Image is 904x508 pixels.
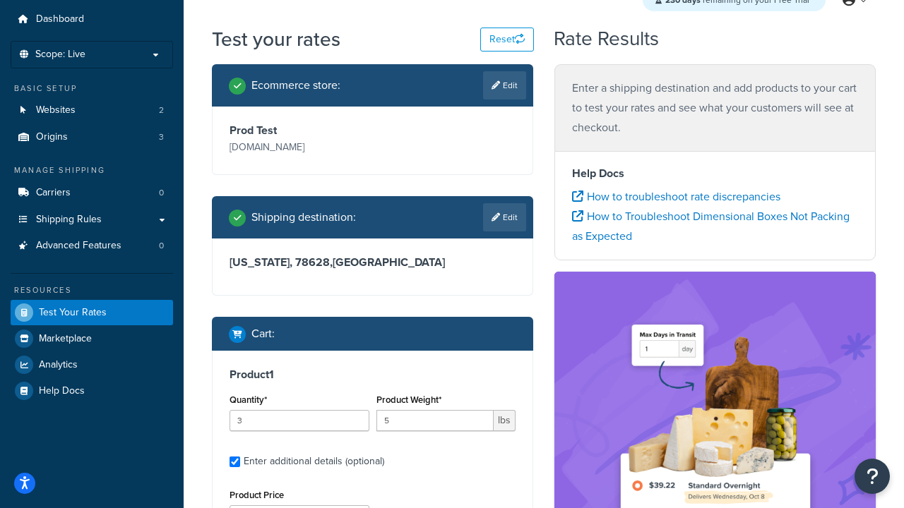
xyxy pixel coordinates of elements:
a: Edit [483,71,526,99]
a: Help Docs [11,378,173,404]
span: Scope: Live [35,49,85,61]
input: 0.00 [376,410,494,431]
a: How to troubleshoot rate discrepancies [572,188,780,205]
label: Product Price [230,490,284,500]
span: 0 [159,240,164,252]
h3: Prod Test [230,123,369,138]
span: 3 [159,131,164,143]
a: Advanced Features0 [11,233,173,259]
input: 0 [230,410,369,431]
h2: Ecommerce store : [251,79,340,92]
li: Advanced Features [11,233,173,259]
a: Test Your Rates [11,300,173,325]
div: Basic Setup [11,83,173,95]
label: Product Weight* [376,394,441,405]
h3: Product 1 [230,368,516,382]
span: Help Docs [39,385,85,397]
span: Websites [36,104,76,116]
label: Quantity* [230,394,267,405]
a: Edit [483,203,526,231]
span: Test Your Rates [39,307,107,319]
a: Marketplace [11,326,173,351]
span: Dashboard [36,13,84,25]
span: Origins [36,131,68,143]
h1: Test your rates [212,25,340,53]
h3: [US_STATE], 78628 , [GEOGRAPHIC_DATA] [230,255,516,270]
span: lbs [494,410,516,431]
span: 0 [159,187,164,199]
h2: Rate Results [554,28,659,50]
span: Carriers [36,187,71,199]
a: Origins3 [11,124,173,150]
input: Enter additional details (optional) [230,456,240,467]
span: Advanced Features [36,240,121,252]
p: [DOMAIN_NAME] [230,138,369,157]
a: Dashboard [11,6,173,32]
p: Enter a shipping destination and add products to your cart to test your rates and see what your c... [572,78,858,138]
span: 2 [159,104,164,116]
li: Websites [11,97,173,123]
button: Open Resource Center [855,459,890,494]
a: How to Troubleshoot Dimensional Boxes Not Packing as Expected [572,208,850,244]
a: Websites2 [11,97,173,123]
div: Resources [11,284,173,296]
div: Manage Shipping [11,164,173,176]
span: Analytics [39,359,78,371]
a: Shipping Rules [11,207,173,233]
h2: Shipping destination : [251,211,356,224]
h2: Cart : [251,327,275,340]
a: Carriers0 [11,180,173,206]
button: Reset [480,28,534,52]
a: Analytics [11,352,173,377]
li: Origins [11,124,173,150]
span: Shipping Rules [36,214,102,226]
div: Enter additional details (optional) [244,452,384,471]
h4: Help Docs [572,165,858,182]
span: Marketplace [39,333,92,345]
li: Carriers [11,180,173,206]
